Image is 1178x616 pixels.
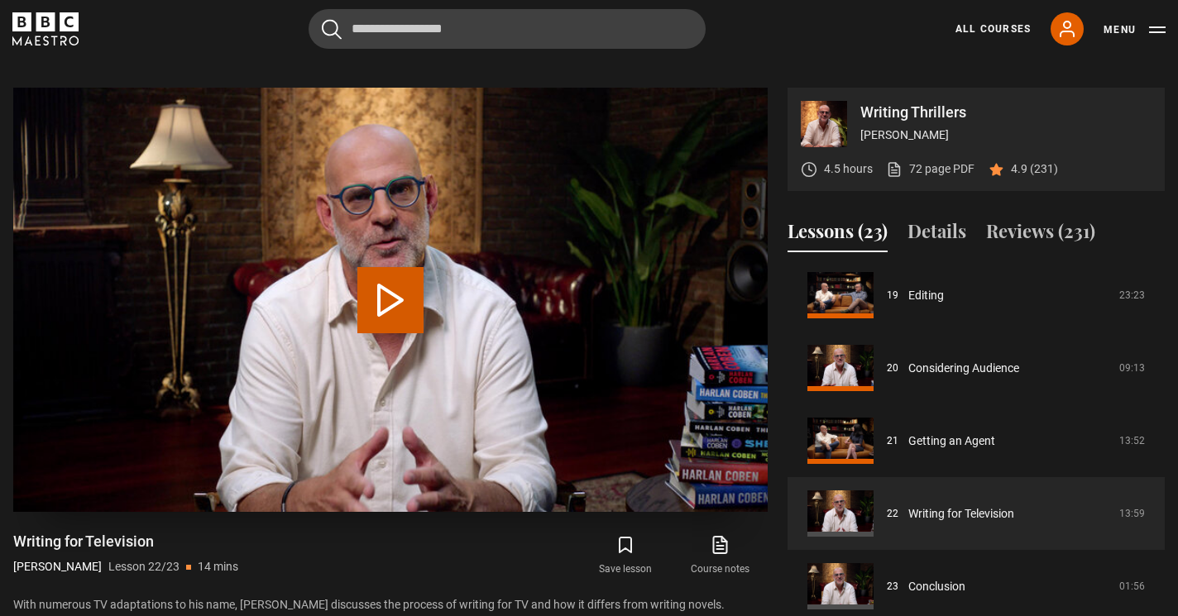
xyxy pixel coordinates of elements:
p: 4.5 hours [824,160,873,178]
a: Course notes [673,532,768,580]
input: Search [309,9,706,49]
p: 14 mins [198,558,238,575]
video-js: Video Player [13,88,768,512]
button: Details [907,217,966,252]
a: Getting an Agent [908,432,995,450]
a: Editing [908,287,944,304]
button: Reviews (231) [986,217,1095,252]
p: Writing Thrillers [860,105,1152,120]
p: [PERSON_NAME] [860,127,1152,144]
p: 4.9 (231) [1011,160,1058,178]
a: Writing for Television [908,505,1014,523]
p: Lesson 22/23 [108,558,180,575]
button: Play Lesson Writing for Television [357,267,424,333]
h1: Writing for Television [13,532,238,552]
button: Lessons (23) [788,217,888,252]
button: Save lesson [578,532,673,580]
a: Considering Audience [908,360,1019,377]
a: All Courses [955,21,1031,36]
a: 72 page PDF [886,160,974,178]
p: With numerous TV adaptations to his name, [PERSON_NAME] discusses the process of writing for TV a... [13,596,768,614]
a: Conclusion [908,578,965,595]
svg: BBC Maestro [12,12,79,45]
button: Toggle navigation [1104,21,1166,38]
button: Submit the search query [322,19,342,40]
p: [PERSON_NAME] [13,558,102,575]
